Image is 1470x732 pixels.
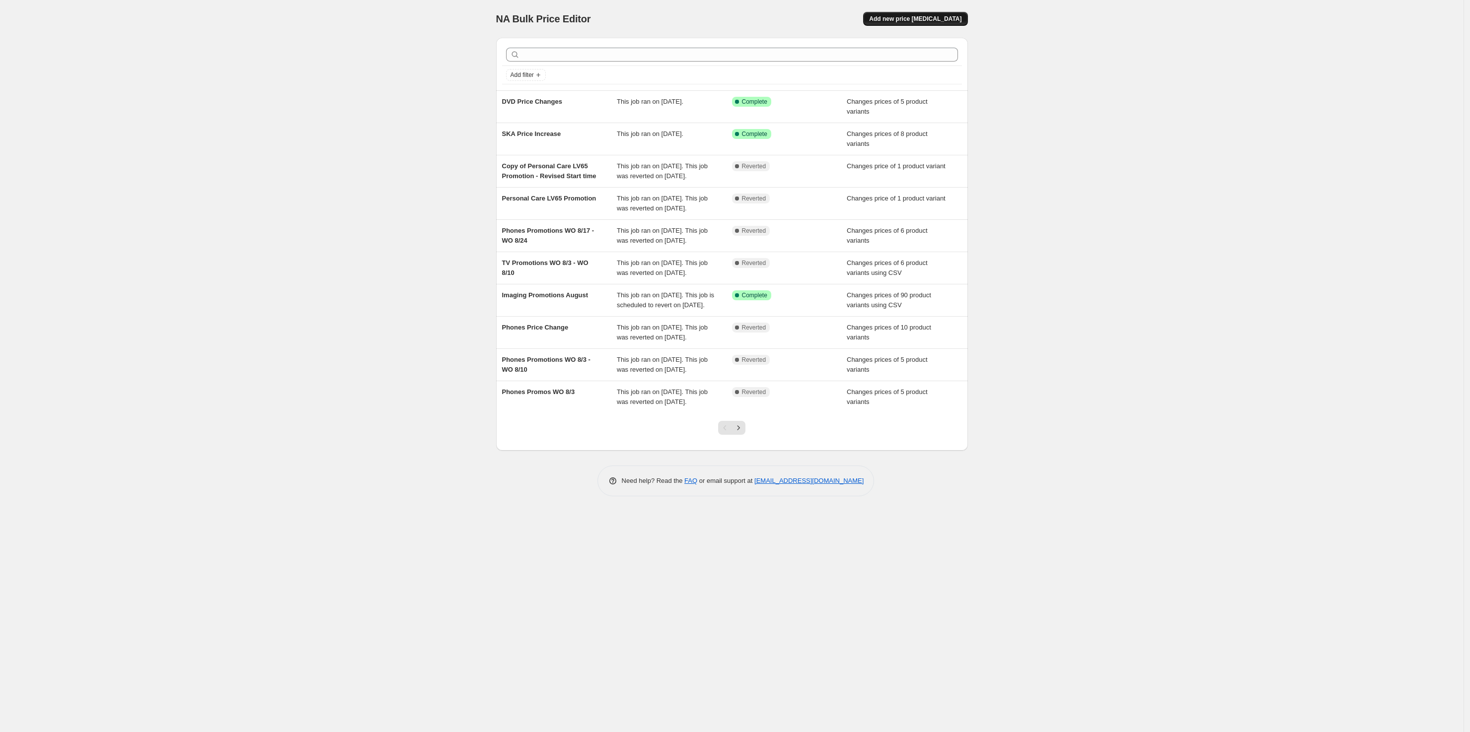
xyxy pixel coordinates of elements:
[496,13,591,24] span: NA Bulk Price Editor
[847,227,928,244] span: Changes prices of 6 product variants
[847,195,946,202] span: Changes price of 1 product variant
[617,259,708,276] span: This job ran on [DATE]. This job was reverted on [DATE].
[742,130,767,138] span: Complete
[732,421,745,435] button: Next
[742,195,766,202] span: Reverted
[847,130,928,147] span: Changes prices of 8 product variants
[617,130,683,137] span: This job ran on [DATE].
[684,477,697,484] a: FAQ
[506,69,546,81] button: Add filter
[502,324,569,331] span: Phones Price Change
[502,227,594,244] span: Phones Promotions WO 8/17 - WO 8/24
[502,259,588,276] span: TV Promotions WO 8/3 - WO 8/10
[742,324,766,332] span: Reverted
[847,356,928,373] span: Changes prices of 5 product variants
[847,291,931,309] span: Changes prices of 90 product variants using CSV
[617,356,708,373] span: This job ran on [DATE]. This job was reverted on [DATE].
[847,324,931,341] span: Changes prices of 10 product variants
[754,477,864,484] a: [EMAIL_ADDRESS][DOMAIN_NAME]
[742,356,766,364] span: Reverted
[742,162,766,170] span: Reverted
[502,356,590,373] span: Phones Promotions WO 8/3 - WO 8/10
[622,477,685,484] span: Need help? Read the
[742,98,767,106] span: Complete
[718,421,745,435] nav: Pagination
[617,195,708,212] span: This job ran on [DATE]. This job was reverted on [DATE].
[502,195,596,202] span: Personal Care LV65 Promotion
[511,71,534,79] span: Add filter
[617,324,708,341] span: This job ran on [DATE]. This job was reverted on [DATE].
[502,291,588,299] span: Imaging Promotions August
[617,98,683,105] span: This job ran on [DATE].
[847,259,928,276] span: Changes prices of 6 product variants using CSV
[617,291,714,309] span: This job ran on [DATE]. This job is scheduled to revert on [DATE].
[847,162,946,170] span: Changes price of 1 product variant
[742,227,766,235] span: Reverted
[502,162,596,180] span: Copy of Personal Care LV65 Promotion - Revised Start time
[502,98,562,105] span: DVD Price Changes
[863,12,967,26] button: Add new price [MEDICAL_DATA]
[617,162,708,180] span: This job ran on [DATE]. This job was reverted on [DATE].
[502,388,575,396] span: Phones Promos WO 8/3
[742,388,766,396] span: Reverted
[617,227,708,244] span: This job ran on [DATE]. This job was reverted on [DATE].
[869,15,961,23] span: Add new price [MEDICAL_DATA]
[847,388,928,405] span: Changes prices of 5 product variants
[617,388,708,405] span: This job ran on [DATE]. This job was reverted on [DATE].
[847,98,928,115] span: Changes prices of 5 product variants
[742,291,767,299] span: Complete
[742,259,766,267] span: Reverted
[697,477,754,484] span: or email support at
[502,130,561,137] span: SKA Price Increase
